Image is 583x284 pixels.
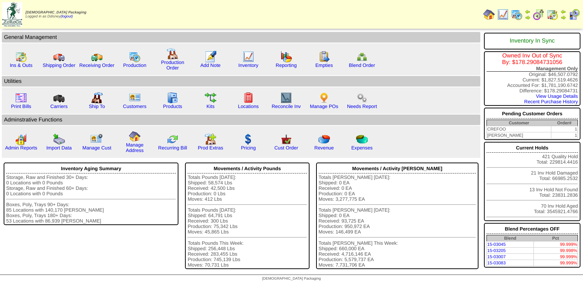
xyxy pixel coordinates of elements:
a: 15-03083 [487,260,506,265]
a: Ins & Outs [10,63,32,68]
a: Products [163,104,182,109]
div: Original: $46,507.0792 Current: $1,827,519.4626 Accounted For: $1,781,190.6742 Difference: $178.2... [484,51,580,106]
a: Add Note [200,63,221,68]
div: Blend Percentages OFF [487,224,578,234]
th: Customer [487,120,551,126]
a: Inventory [239,63,259,68]
img: graph2.png [15,133,27,145]
a: Locations [238,104,259,109]
th: Blend [487,235,533,241]
a: Reporting [276,63,297,68]
a: Manage POs [310,104,338,109]
a: Prod Extras [198,145,223,151]
img: home.gif [483,9,495,20]
img: line_graph.gif [497,9,509,20]
td: [PERSON_NAME] [487,132,551,139]
img: customers.gif [129,92,141,104]
img: invoice2.gif [15,92,27,104]
a: Shipping Order [43,63,75,68]
div: Pending Customer Orders [487,109,578,119]
a: Receiving Order [79,63,114,68]
img: calendarcustomer.gif [568,9,580,20]
img: graph.gif [280,51,292,63]
img: import.gif [53,133,65,145]
a: Customers [123,104,146,109]
a: Kits [206,104,214,109]
img: calendarinout.gif [15,51,27,63]
div: 421 Quality Hold Total: 229814.4416 21 Inv Hold Damaged Total: 66985.2532 13 Inv Hold Not Found T... [484,142,580,221]
img: workflow.png [356,92,368,104]
div: Owned Inv Out of Sync By: $178.29084731056 [487,53,578,66]
img: managecust.png [90,133,104,145]
img: calendarblend.gif [533,9,544,20]
img: line_graph2.gif [280,92,292,104]
span: [DEMOGRAPHIC_DATA] Packaging [262,277,321,281]
a: Expenses [351,145,373,151]
a: Admin Reports [5,145,37,151]
div: Inventory Aging Summary [6,164,176,173]
div: Movements / Activity Pounds [188,164,307,173]
a: Needs Report [347,104,377,109]
a: View Usage Details [536,93,578,99]
th: Order# [551,120,578,126]
div: Management Only [487,66,578,72]
img: workorder.gif [318,51,330,63]
td: General Management [2,32,480,43]
div: Movements / Activity [PERSON_NAME] [319,164,476,173]
img: arrowright.gif [560,15,566,20]
a: Recent Purchase History [524,99,578,104]
a: Blend Order [349,63,375,68]
td: Utilities [2,76,480,87]
img: locations.gif [243,92,254,104]
img: prodextras.gif [205,133,216,145]
img: orders.gif [205,51,216,63]
div: Totals Pounds [DATE]: Shipped: 58,574 Lbs Received: 42,500 Lbs Production: 0 Lbs Moves: 412 Lbs T... [188,175,307,268]
img: home.gif [129,131,141,142]
img: workflow.gif [205,92,216,104]
a: Pricing [241,145,256,151]
img: arrowright.gif [525,15,531,20]
a: Manage Address [126,142,144,153]
img: calendarprod.gif [129,51,141,63]
a: Carriers [50,104,67,109]
img: reconcile.gif [167,133,178,145]
img: calendarinout.gif [547,9,558,20]
img: dollar.gif [243,133,254,145]
a: Ship To [89,104,105,109]
td: 99.999% [534,260,578,266]
img: calendarprod.gif [511,9,523,20]
a: Cust Order [274,145,298,151]
img: line_graph.gif [243,51,254,63]
img: pie_chart2.png [356,133,368,145]
div: Totals [PERSON_NAME] [DATE]: Shipped: 0 EA Received: 0 EA Production: 0 EA Moves: 3,277,775 EA To... [319,175,476,268]
a: 15-03007 [487,254,506,259]
img: po.png [318,92,330,104]
img: arrowleft.gif [560,9,566,15]
td: 99.999% [534,254,578,260]
td: 99.999% [534,241,578,248]
a: Reconcile Inv [272,104,301,109]
span: [DEMOGRAPHIC_DATA] Packaging [25,11,86,15]
td: CREFOO [487,126,551,132]
td: Adminstrative Functions [2,115,480,125]
img: factory.gif [167,48,178,60]
a: Manage Cust [82,145,111,151]
span: Logged in as Ddisney [25,11,86,19]
a: Empties [315,63,333,68]
a: Recurring Bill [158,145,187,151]
img: zoroco-logo-small.webp [2,2,22,27]
td: 1 [551,126,578,132]
img: truck2.gif [91,51,103,63]
a: Revenue [314,145,334,151]
a: 15-03205 [487,248,506,253]
td: 1 [551,132,578,139]
img: arrowleft.gif [525,9,531,15]
div: Current Holds [487,143,578,153]
img: factory2.gif [91,92,103,104]
a: (logout) [60,15,73,19]
a: Print Bills [11,104,31,109]
div: Storage, Raw and Finished 30+ Days: 0 Locations with 0 Pounds Storage, Raw and Finished 60+ Days:... [6,175,176,224]
img: cust_order.png [280,133,292,145]
img: cabinet.gif [167,92,178,104]
a: Production Order [161,60,184,71]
